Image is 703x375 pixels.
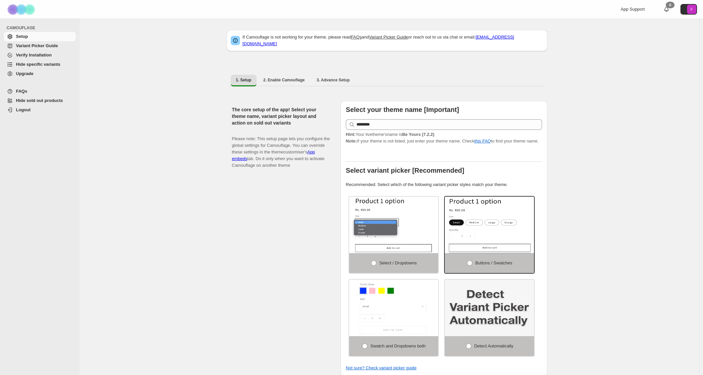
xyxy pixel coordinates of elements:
span: 2. Enable Camouflage [263,77,305,83]
span: CAMOUFLAGE [7,25,76,31]
b: Select variant picker [Recommended] [346,167,464,174]
span: Swatch and Dropdowns both [370,343,426,348]
strong: Hint: [346,132,356,137]
p: Recommended: Select which of the following variant picker styles match your theme. [346,181,542,188]
span: Avatar with initials F [687,5,696,14]
a: FAQs [4,87,76,96]
span: Select / Dropdowns [379,260,417,265]
span: Detect Automatically [474,343,513,348]
a: Variant Picker Guide [369,35,408,40]
img: Select / Dropdowns [349,197,438,253]
span: Hide specific variants [16,62,60,67]
a: Verify Installation [4,50,76,60]
span: Setup [16,34,28,39]
span: Verify Installation [16,52,52,57]
span: App Support [621,7,645,12]
h2: The core setup of the app! Select your theme name, variant picker layout and action on sold out v... [232,106,330,126]
span: Variant Picker Guide [16,43,58,48]
span: 1. Setup [236,77,252,83]
span: Hide sold out products [16,98,63,103]
span: 3. Advance Setup [317,77,350,83]
strong: Be Yours (7.2.2) [402,132,434,137]
a: 0 [663,6,670,13]
a: Logout [4,105,76,115]
span: Your live theme's name is [346,132,434,137]
a: Hide sold out products [4,96,76,105]
button: Avatar with initials F [680,4,697,15]
span: Logout [16,107,31,112]
div: 0 [666,2,674,8]
p: Please note: This setup page lets you configure the global settings for Camouflage. You can overr... [232,129,330,169]
img: Swatch and Dropdowns both [349,280,438,336]
strong: Note: [346,139,357,143]
img: Detect Automatically [445,280,534,336]
span: Upgrade [16,71,34,76]
b: Select your theme name [Important] [346,106,459,113]
span: Buttons / Swatches [475,260,512,265]
a: Upgrade [4,69,76,78]
img: Camouflage [5,0,39,19]
a: Setup [4,32,76,41]
a: Hide specific variants [4,60,76,69]
p: If Camouflage is not working for your theme, please read and or reach out to us via chat or email: [243,34,543,47]
img: Buttons / Swatches [445,197,534,253]
a: this FAQ [474,139,491,143]
a: Variant Picker Guide [4,41,76,50]
a: FAQs [351,35,362,40]
text: F [691,7,693,11]
p: If your theme is not listed, just enter your theme name. Check to find your theme name. [346,131,542,144]
span: FAQs [16,89,27,94]
a: Not sure? Check variant picker guide [346,365,417,370]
